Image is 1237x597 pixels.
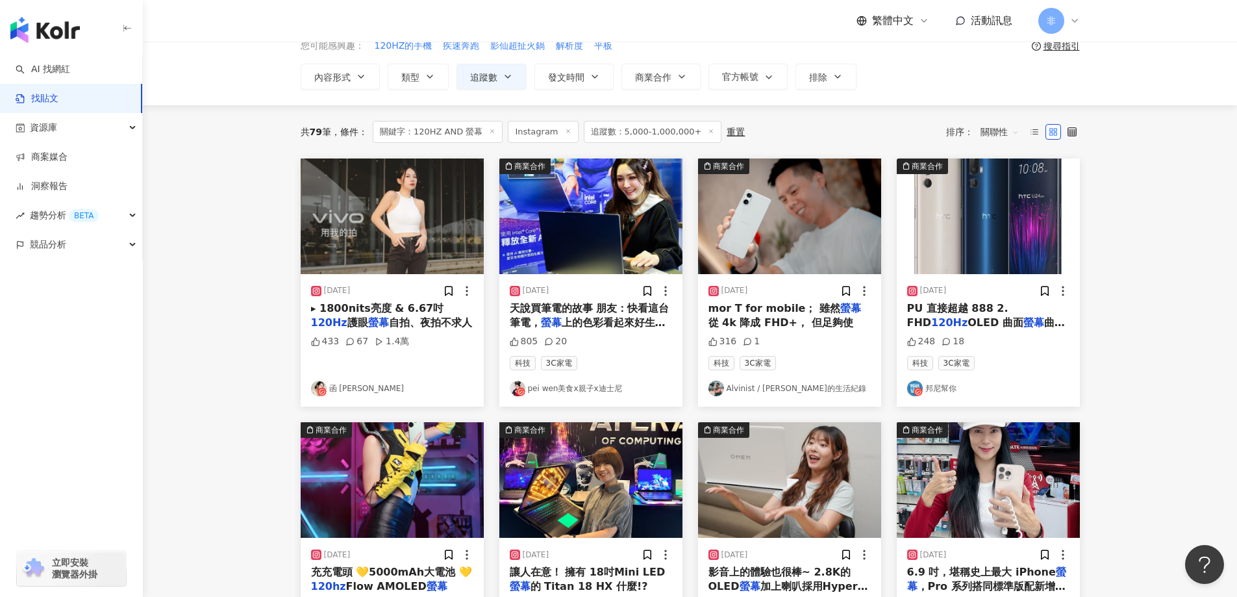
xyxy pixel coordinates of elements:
span: 立即安裝 瀏覽器外掛 [52,557,97,580]
img: KOL Avatar [708,381,724,396]
div: [DATE] [721,285,748,296]
span: 追蹤數：5,000-1,000,000+ [584,121,722,143]
span: ▸ 1800nits亮度 & 6.67吋 [311,302,444,314]
span: 讓人在意！ 擁有 18吋Mini LED [510,566,666,578]
span: 競品分析 [30,230,66,259]
span: 科技 [907,356,933,370]
span: 類型 [401,72,419,83]
button: 商業合作 [621,64,701,90]
span: rise [16,211,25,220]
div: 1 [743,335,760,348]
div: 20 [544,335,567,348]
span: 平板 [594,40,612,53]
div: [DATE] [523,550,549,561]
mark: 螢幕 [541,316,562,329]
div: 排序： [946,121,1027,142]
a: 找貼文 [16,92,58,105]
a: KOL Avatarpei wen美食x親子x迪士尼 [510,381,672,396]
img: post-image [698,159,881,274]
span: 排除 [809,72,827,83]
span: 護眼 [347,316,368,329]
span: 非 [1047,14,1056,28]
span: question-circle [1032,42,1041,51]
div: [DATE] [920,285,947,296]
button: 影仙超扯火鍋 [490,39,545,53]
div: 商業合作 [316,424,347,437]
img: logo [10,17,80,43]
span: mor T for mobile； 雖然 [708,302,841,314]
span: 上的色彩看起來好生動！ 我：這台就是 [510,316,666,343]
button: 內容形式 [301,64,380,90]
div: post-image商業合作 [897,159,1080,274]
div: [DATE] [324,285,351,296]
span: 資源庫 [30,113,57,142]
div: 商業合作 [912,424,943,437]
button: 追蹤數 [456,64,527,90]
mark: 120hz [311,580,346,592]
span: 您可能感興趣： [301,40,364,53]
button: 平板 [594,39,613,53]
div: 商業合作 [514,424,545,437]
span: 科技 [510,356,536,370]
span: 關聯性 [981,121,1019,142]
span: 條件 ： [331,127,368,137]
div: [DATE] [324,550,351,561]
span: 內容形式 [314,72,351,83]
mark: 螢幕 [840,302,861,314]
span: PU 直接超越 888 2. FHD [907,302,1008,329]
div: post-image商業合作 [698,422,881,538]
span: 疾速奔跑 [443,40,479,53]
mark: 螢幕 [1023,316,1044,329]
img: KOL Avatar [311,381,327,396]
div: post-image商業合作 [499,422,682,538]
a: chrome extension立即安裝 瀏覽器外掛 [17,551,126,586]
div: post-image商業合作 [897,422,1080,538]
button: 類型 [388,64,449,90]
span: 自拍、夜拍不求人 [389,316,472,329]
div: 重置 [727,127,745,137]
div: post-image [301,159,484,274]
mark: 螢幕 [510,580,531,592]
button: 疾速奔跑 [442,39,480,53]
div: 67 [345,335,368,348]
a: KOL Avatar函 [PERSON_NAME] [311,381,473,396]
span: 79 [310,127,322,137]
span: 從 4k 降成 FHD+， 但足夠使 [708,316,853,329]
img: KOL Avatar [510,381,525,396]
div: 1.4萬 [375,335,409,348]
span: 3C家電 [740,356,776,370]
div: 商業合作 [713,160,744,173]
span: 官方帳號 [722,71,758,82]
span: 120HZ的手機 [375,40,432,53]
div: 搜尋指引 [1043,41,1080,51]
iframe: Help Scout Beacon - Open [1185,545,1224,584]
div: 805 [510,335,538,348]
span: 3C家電 [938,356,975,370]
div: 商業合作 [912,160,943,173]
button: 發文時間 [534,64,614,90]
span: 6.9 吋，堪稱史上最大 iPhone [907,566,1056,578]
mark: 螢幕 [740,580,760,592]
mark: 120Hz [311,316,347,329]
span: 追蹤數 [470,72,497,83]
span: 曲面[PERSON_NAME] [907,316,1065,343]
a: KOL AvatarAlvinist / [PERSON_NAME]的生活紀錄 [708,381,871,396]
div: post-image商業合作 [301,422,484,538]
span: 發文時間 [548,72,584,83]
div: BETA [69,209,99,222]
span: 充充電頭 💛5000mAh大電池 💛 [311,566,472,578]
div: [DATE] [920,550,947,561]
span: 關鍵字：120HZ AND 螢幕 [373,121,503,143]
mark: 120Hz [931,316,968,329]
span: Flow AMOLED [346,580,427,592]
div: 商業合作 [514,160,545,173]
a: 商案媒合 [16,151,68,164]
button: 排除 [795,64,856,90]
div: post-image商業合作 [499,159,682,274]
button: 解析度 [555,39,584,53]
div: 316 [708,335,737,348]
div: [DATE] [721,550,748,561]
div: post-image商業合作 [698,159,881,274]
span: 商業合作 [635,72,671,83]
a: searchAI 找網紅 [16,63,70,76]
